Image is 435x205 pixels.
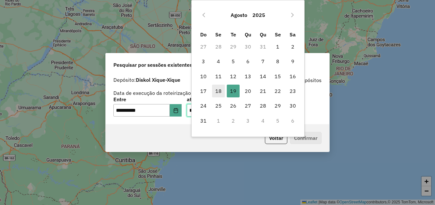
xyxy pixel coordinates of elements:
span: 27 [242,99,254,112]
span: 13 [242,70,254,83]
button: Voltar [265,132,287,144]
button: Choose Date [170,104,182,117]
td: 23 [285,84,300,98]
td: 16 [285,69,300,84]
span: 21 [257,85,269,97]
span: Pesquisar por sessões existentes [113,61,192,69]
td: 24 [196,98,211,113]
span: Do [200,31,207,38]
td: 12 [226,69,241,84]
span: Te [231,31,236,38]
td: 31 [256,39,270,54]
span: 25 [212,99,225,112]
span: 19 [227,85,240,97]
td: 28 [211,39,226,54]
span: 4 [212,55,225,68]
td: 10 [196,69,211,84]
strong: Diskol Xique-Xique [136,77,180,83]
td: 2 [226,113,241,128]
span: Qu [260,31,266,38]
span: 9 [286,55,299,68]
span: 11 [212,70,225,83]
td: 28 [256,98,270,113]
td: 6 [285,113,300,128]
label: Entre [113,95,182,103]
td: 17 [196,84,211,98]
button: Choose Month [228,7,250,23]
span: 1 [271,40,284,53]
td: 1 [211,113,226,128]
label: Data de execução da roteirização: [113,89,193,97]
span: 3 [197,55,210,68]
span: 22 [271,85,284,97]
td: 6 [241,54,255,69]
td: 30 [241,39,255,54]
label: Depósito: [113,76,180,84]
td: 20 [241,84,255,98]
span: 5 [227,55,240,68]
span: 14 [257,70,269,83]
span: 17 [197,85,210,97]
td: 11 [211,69,226,84]
td: 22 [270,84,285,98]
td: 5 [270,113,285,128]
span: 6 [242,55,254,68]
td: 3 [241,113,255,128]
span: 24 [197,99,210,112]
td: 31 [196,113,211,128]
td: 26 [226,98,241,113]
td: 9 [285,54,300,69]
td: 1 [270,39,285,54]
td: 3 [196,54,211,69]
span: 30 [286,99,299,112]
td: 2 [285,39,300,54]
td: 30 [285,98,300,113]
label: até [187,95,255,103]
td: 29 [226,39,241,54]
span: 29 [271,99,284,112]
td: 27 [241,98,255,113]
span: 23 [286,85,299,97]
span: 7 [257,55,269,68]
td: 4 [256,113,270,128]
td: 5 [226,54,241,69]
span: 15 [271,70,284,83]
td: 25 [211,98,226,113]
span: 31 [197,114,210,127]
td: 14 [256,69,270,84]
span: 16 [286,70,299,83]
td: 18 [211,84,226,98]
span: 26 [227,99,240,112]
span: Qu [245,31,251,38]
span: 2 [286,40,299,53]
td: 19 [226,84,241,98]
td: 29 [270,98,285,113]
span: 20 [242,85,254,97]
td: 7 [256,54,270,69]
td: 15 [270,69,285,84]
span: 8 [271,55,284,68]
td: 8 [270,54,285,69]
button: Next Month [287,10,298,20]
span: Se [215,31,221,38]
td: 13 [241,69,255,84]
span: 10 [197,70,210,83]
span: Se [275,31,281,38]
td: 27 [196,39,211,54]
span: 12 [227,70,240,83]
button: Choose Year [250,7,268,23]
span: 28 [257,99,269,112]
span: 18 [212,85,225,97]
span: Sa [290,31,296,38]
td: 4 [211,54,226,69]
button: Previous Month [199,10,209,20]
td: 21 [256,84,270,98]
